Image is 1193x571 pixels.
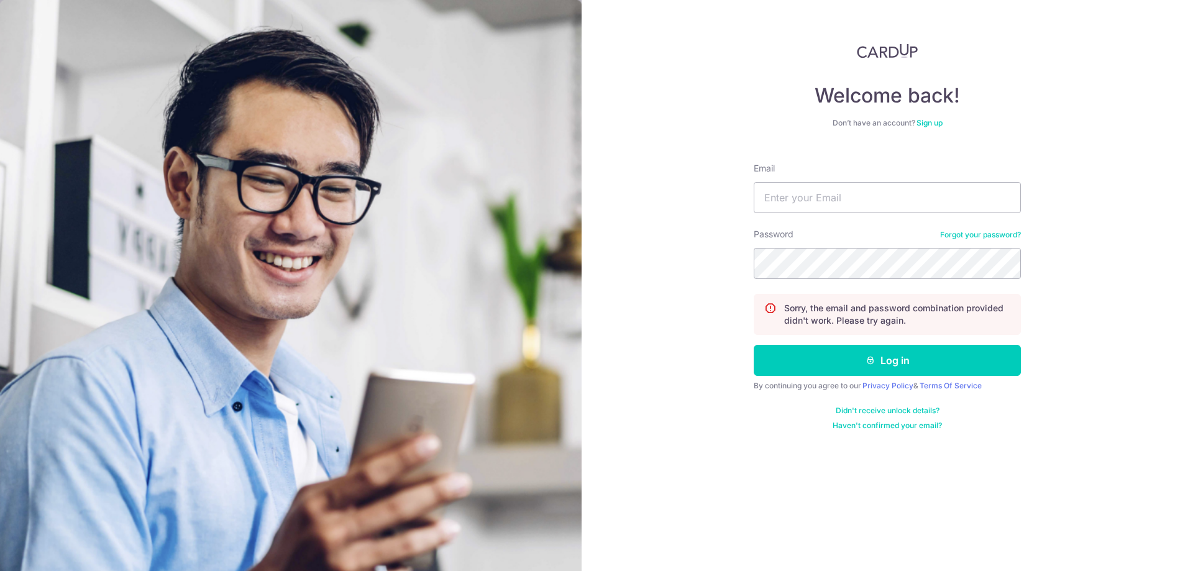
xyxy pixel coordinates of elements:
div: Don’t have an account? [754,118,1021,128]
img: CardUp Logo [857,43,918,58]
div: By continuing you agree to our & [754,381,1021,391]
a: Sign up [916,118,943,127]
a: Privacy Policy [862,381,913,390]
h4: Welcome back! [754,83,1021,108]
label: Email [754,162,775,175]
a: Didn't receive unlock details? [836,406,939,416]
input: Enter your Email [754,182,1021,213]
a: Forgot your password? [940,230,1021,240]
p: Sorry, the email and password combination provided didn't work. Please try again. [784,302,1010,327]
a: Terms Of Service [920,381,982,390]
button: Log in [754,345,1021,376]
label: Password [754,228,793,240]
a: Haven't confirmed your email? [833,421,942,431]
